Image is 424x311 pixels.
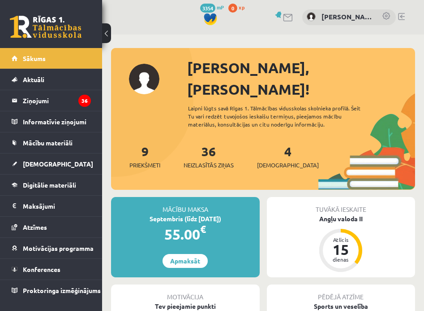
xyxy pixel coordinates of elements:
[10,16,81,38] a: Rīgas 1. Tālmācības vidusskola
[129,143,160,170] a: 9Priekšmeti
[327,237,354,242] div: Atlicis
[23,54,46,62] span: Sākums
[217,4,224,11] span: mP
[129,161,160,170] span: Priekšmeti
[23,244,94,252] span: Motivācijas programma
[12,48,91,69] a: Sākums
[23,139,73,147] span: Mācību materiāli
[257,161,319,170] span: [DEMOGRAPHIC_DATA]
[12,259,91,280] a: Konferences
[12,153,91,174] a: [DEMOGRAPHIC_DATA]
[188,104,370,128] div: Laipni lūgts savā Rīgas 1. Tālmācības vidusskolas skolnieka profilā. Šeit Tu vari redzēt tuvojošo...
[257,143,319,170] a: 4[DEMOGRAPHIC_DATA]
[12,238,91,258] a: Motivācijas programma
[12,69,91,90] a: Aktuāli
[23,286,101,294] span: Proktoringa izmēģinājums
[239,4,244,11] span: xp
[23,160,93,168] span: [DEMOGRAPHIC_DATA]
[78,95,91,107] i: 36
[321,12,373,22] a: [PERSON_NAME]
[23,265,60,273] span: Konferences
[327,257,354,262] div: dienas
[163,254,208,268] a: Apmaksāt
[12,132,91,153] a: Mācību materiāli
[23,196,91,216] legend: Maksājumi
[12,280,91,301] a: Proktoringa izmēģinājums
[228,4,237,13] span: 0
[23,90,91,111] legend: Ziņojumi
[267,302,415,311] div: Sports un veselība
[23,75,44,83] span: Aktuāli
[111,197,260,214] div: Mācību maksa
[111,285,260,302] div: Motivācija
[12,175,91,195] a: Digitālie materiāli
[184,161,234,170] span: Neizlasītās ziņas
[12,217,91,237] a: Atzīmes
[327,242,354,257] div: 15
[23,223,47,231] span: Atzīmes
[23,181,76,189] span: Digitālie materiāli
[228,4,249,11] a: 0 xp
[12,111,91,132] a: Informatīvie ziņojumi
[184,143,234,170] a: 36Neizlasītās ziņas
[111,302,260,311] div: Tev pieejamie punkti
[307,12,316,21] img: Roberts Kukulis
[111,223,260,245] div: 55.00
[267,214,415,273] a: Angļu valoda II Atlicis 15 dienas
[12,196,91,216] a: Maksājumi
[267,285,415,302] div: Pēdējā atzīme
[187,57,415,100] div: [PERSON_NAME], [PERSON_NAME]!
[200,223,206,236] span: €
[200,4,224,11] a: 3354 mP
[23,111,91,132] legend: Informatīvie ziņojumi
[12,90,91,111] a: Ziņojumi36
[111,214,260,223] div: Septembris (līdz [DATE])
[267,197,415,214] div: Tuvākā ieskaite
[267,214,415,223] div: Angļu valoda II
[200,4,215,13] span: 3354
